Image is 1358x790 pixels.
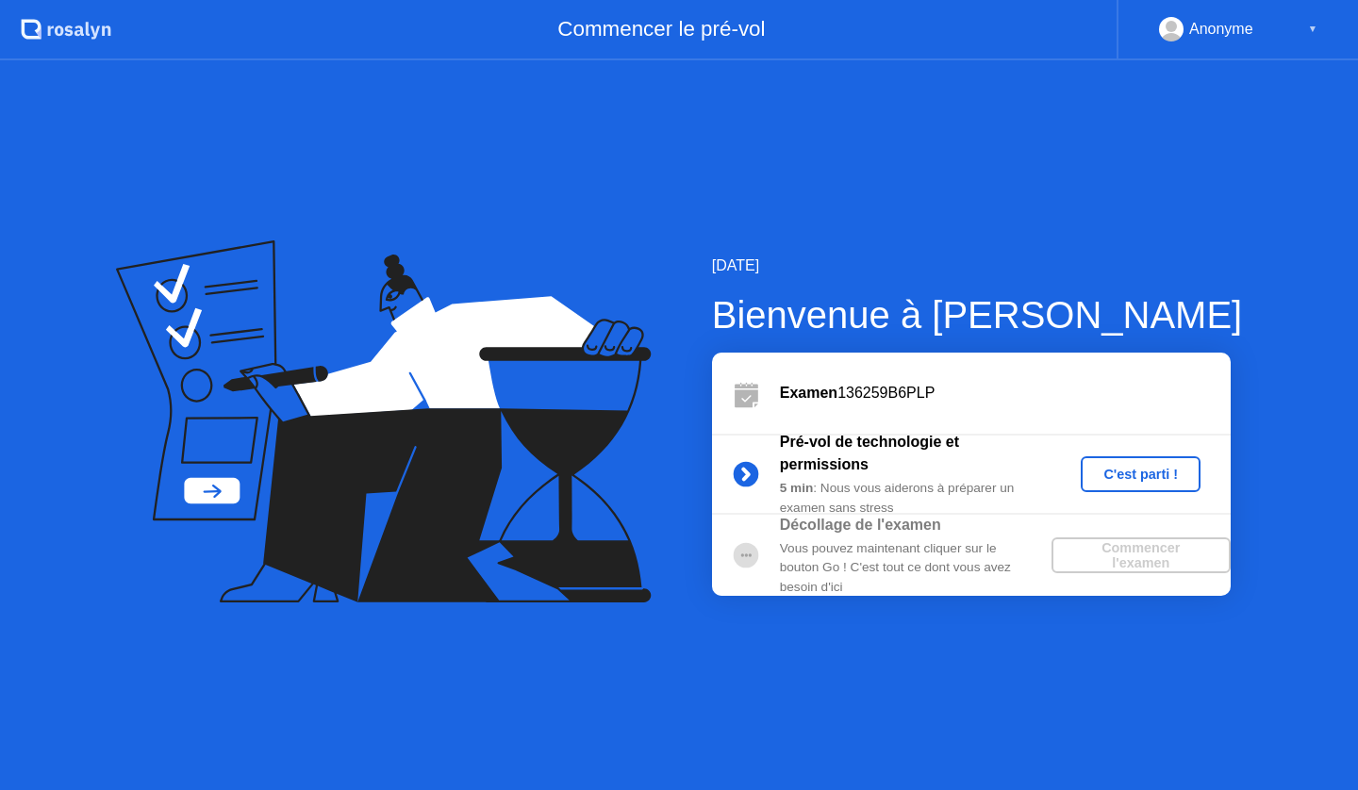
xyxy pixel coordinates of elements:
[1081,456,1201,492] button: C'est parti !
[780,479,1052,518] div: : Nous vous aiderons à préparer un examen sans stress
[1059,540,1223,570] div: Commencer l'examen
[780,539,1052,597] div: Vous pouvez maintenant cliquer sur le bouton Go ! C'est tout ce dont vous avez besoin d'ici
[1052,537,1231,573] button: Commencer l'examen
[780,481,814,495] b: 5 min
[1308,17,1317,41] div: ▼
[712,287,1242,343] div: Bienvenue à [PERSON_NAME]
[712,255,1242,277] div: [DATE]
[780,517,941,533] b: Décollage de l'examen
[780,434,959,472] b: Pré-vol de technologie et permissions
[780,385,837,401] b: Examen
[780,382,1231,404] div: 136259B6PLP
[1088,467,1193,482] div: C'est parti !
[1189,17,1253,41] div: Anonyme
